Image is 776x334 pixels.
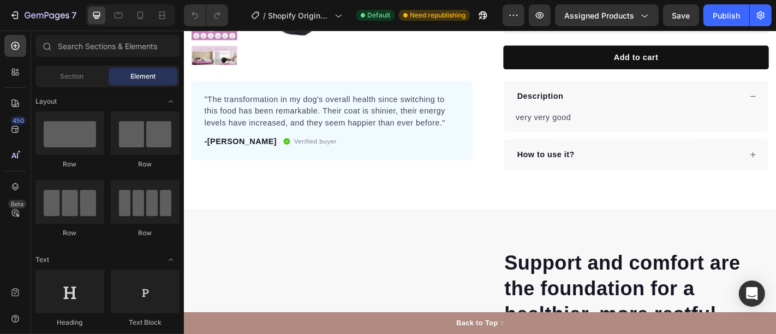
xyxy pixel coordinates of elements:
button: Save [663,4,699,26]
div: Publish [713,10,740,21]
span: Save [672,11,690,20]
span: Need republishing [410,10,465,20]
div: Row [111,228,180,238]
span: Toggle open [162,93,180,110]
div: Row [35,228,104,238]
span: Section [61,71,84,81]
p: Description [368,66,420,79]
button: Publish [703,4,749,26]
div: Row [35,159,104,169]
span: Layout [35,97,57,106]
input: Search Sections & Elements [35,35,180,57]
span: / [263,10,266,21]
span: Default [367,10,390,20]
button: Add to cart [353,16,647,43]
span: Element [130,71,156,81]
div: Back to Top ↑ [301,318,354,329]
div: Heading [35,318,104,327]
div: Open Intercom Messenger [739,281,765,307]
div: Undo/Redo [184,4,228,26]
p: very very good [367,91,428,100]
div: 450 [10,116,26,125]
span: Assigned Products [564,10,634,21]
button: Assigned Products [555,4,659,26]
p: 7 [71,9,76,22]
div: Beta [8,200,26,208]
button: 7 [4,4,81,26]
span: Shopify Original Product Template [268,10,330,21]
div: Text Block [111,318,180,327]
p: How to use it? [368,130,432,144]
div: Row [111,159,180,169]
div: Add to cart [475,23,524,36]
span: Text [35,255,49,265]
iframe: Design area [184,31,776,334]
span: Toggle open [162,251,180,269]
